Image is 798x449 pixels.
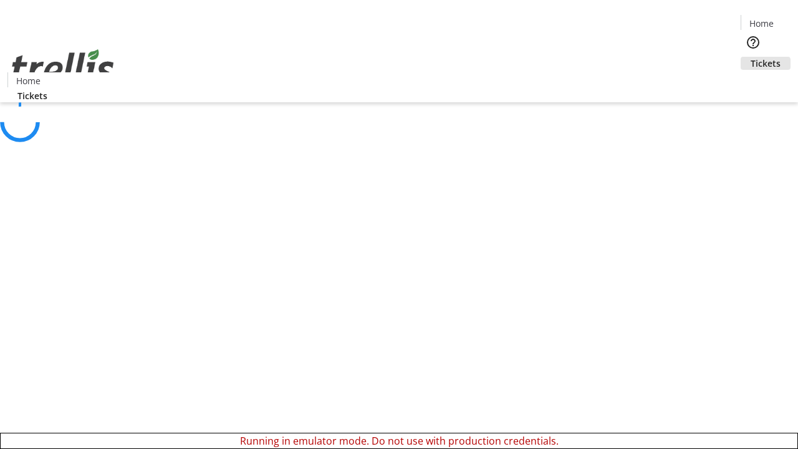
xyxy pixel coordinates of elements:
[7,89,57,102] a: Tickets
[741,30,766,55] button: Help
[8,74,48,87] a: Home
[7,36,118,98] img: Orient E2E Organization myAtfUgaN3's Logo
[741,70,766,95] button: Cart
[17,89,47,102] span: Tickets
[741,17,781,30] a: Home
[751,57,781,70] span: Tickets
[16,74,41,87] span: Home
[741,57,791,70] a: Tickets
[749,17,774,30] span: Home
